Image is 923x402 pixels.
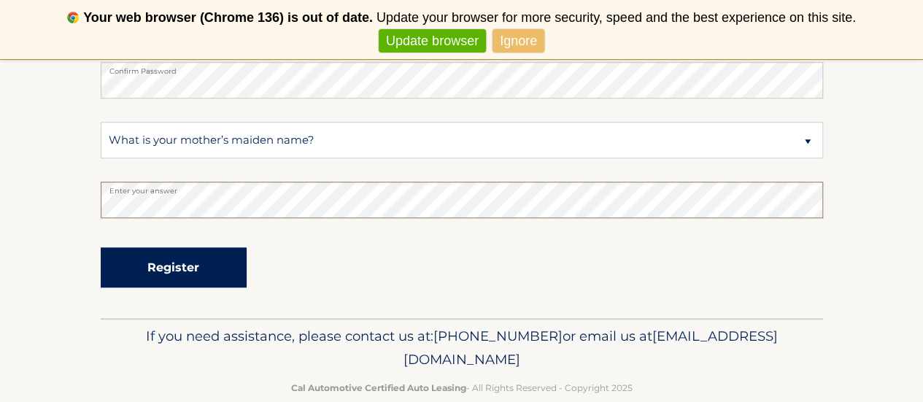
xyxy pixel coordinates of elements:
[291,382,466,393] strong: Cal Automotive Certified Auto Leasing
[379,29,486,53] a: Update browser
[433,328,563,344] span: [PHONE_NUMBER]
[110,325,814,371] p: If you need assistance, please contact us at: or email us at
[376,10,856,25] span: Update your browser for more security, speed and the best experience on this site.
[83,10,373,25] b: Your web browser (Chrome 136) is out of date.
[493,29,544,53] a: Ignore
[403,328,778,368] span: [EMAIL_ADDRESS][DOMAIN_NAME]
[110,380,814,395] p: - All Rights Reserved - Copyright 2025
[101,247,247,287] button: Register
[101,182,823,193] label: Enter your answer
[101,62,823,74] label: Confirm Password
